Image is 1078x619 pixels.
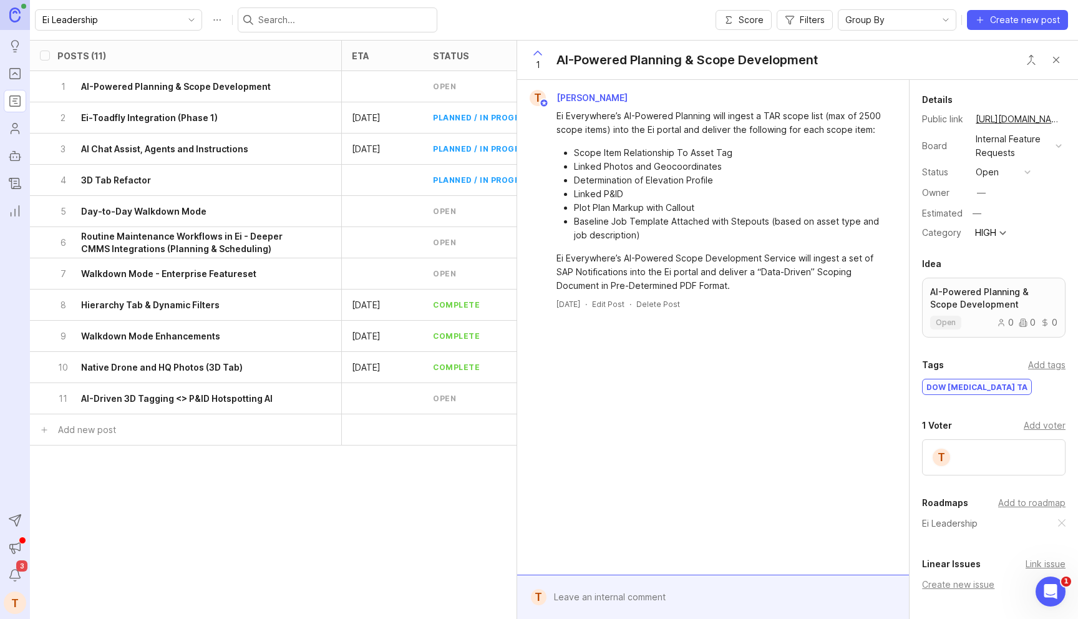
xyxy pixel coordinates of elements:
[1041,318,1057,327] div: 0
[352,112,381,124] p: [DATE]
[57,321,306,351] button: 9Walkdown Mode Enhancements
[57,71,306,102] button: 1AI-Powered Planning & Scope Development
[58,423,116,437] div: Add new post
[81,268,256,280] h6: Walkdown Mode - Enterprise Featureset
[57,227,306,258] button: 6Routine Maintenance Workflows in Ei - Deeper CMMS Integrations (Planning & Scheduling)
[922,186,966,200] div: Owner
[57,383,306,414] button: 11AI-Driven 3D Tagging <> P&ID Hotspotting AI
[923,379,1031,394] div: Dow [MEDICAL_DATA] TA
[531,589,546,605] div: T
[16,560,27,572] span: 3
[57,352,306,383] button: 10Native Drone and HQ Photos (3D Tab)
[556,299,580,309] a: [DATE]
[922,517,978,530] a: Ei Leadership
[574,146,884,160] li: Scope Item Relationship To Asset Tag
[922,578,1066,592] div: Create new issue
[536,58,540,72] span: 1
[556,251,884,293] div: Ei Everywhere’s AI-Powered Scope Development Service will ingest a set of SAP Notifications into ...
[976,165,999,179] div: open
[922,278,1066,338] a: AI-Powered Planning & Scope Developmentopen000
[433,362,480,373] div: complete
[57,268,69,280] p: 7
[4,592,26,614] button: T
[81,112,218,124] h6: Ei-Toadfly Integration (Phase 1)
[1036,577,1066,607] iframe: Intercom live chat
[433,81,456,92] div: open
[922,256,941,271] div: Idea
[972,111,1066,127] a: [URL][DOMAIN_NAME]
[433,331,480,341] div: complete
[556,109,884,137] div: Ei Everywhere’s AI-Powered Planning will ingest a TAR scope list (max of 2500 scope items) into t...
[922,358,944,373] div: Tags
[530,90,546,106] div: T
[81,174,151,187] h6: 3D Tab Refactor
[4,35,26,57] a: Ideas
[81,299,220,311] h6: Hierarchy Tab & Dynamic Filters
[57,102,306,133] button: 2Ei-Toadfly Integration (Phase 1)
[4,172,26,195] a: Changelog
[1061,577,1071,587] span: 1
[258,13,432,27] input: Search...
[81,330,220,343] h6: Walkdown Mode Enhancements
[352,143,381,155] p: [DATE]
[433,268,456,279] div: open
[4,145,26,167] a: Autopilot
[977,186,986,200] div: —
[352,330,381,343] p: [DATE]
[433,237,456,248] div: open
[81,80,271,93] h6: AI-Powered Planning & Scope Development
[922,557,981,572] div: Linear Issues
[81,205,206,218] h6: Day-to-Day Walkdown Mode
[540,99,549,108] img: member badge
[35,9,202,31] div: toggle menu
[922,165,966,179] div: Status
[433,393,456,404] div: open
[57,80,69,93] p: 1
[81,230,306,255] h6: Routine Maintenance Workflows in Ei - Deeper CMMS Integrations (Planning & Scheduling)
[57,236,69,249] p: 6
[42,13,180,27] input: Ei Leadership
[57,196,306,227] button: 5Day-to-Day Walkdown Mode
[4,509,26,532] button: Send to Autopilot
[636,299,680,309] div: Delete Post
[81,392,273,405] h6: AI-Driven 3D Tagging <> P&ID Hotspotting AI
[4,537,26,559] button: Announcements
[967,10,1068,30] button: Create new post
[352,299,381,311] p: [DATE]
[800,14,825,26] span: Filters
[976,132,1051,160] div: Internal Feature Requests
[4,564,26,587] button: Notifications
[57,51,106,61] div: Posts (11)
[1019,47,1044,72] button: Close button
[522,90,638,106] a: T[PERSON_NAME]
[57,258,306,289] button: 7Walkdown Mode - Enterprise Featureset
[433,300,480,310] div: complete
[352,361,381,374] p: [DATE]
[716,10,772,30] button: Score
[57,143,69,155] p: 3
[936,318,956,328] span: open
[4,117,26,140] a: Users
[556,51,818,69] div: AI-Powered Planning & Scope Development
[57,290,306,320] button: 8Hierarchy Tab & Dynamic Filters
[574,187,884,201] li: Linked P&ID
[922,209,963,218] div: Estimated
[57,392,69,405] p: 11
[57,205,69,218] p: 5
[922,92,953,107] div: Details
[57,112,69,124] p: 2
[922,495,968,510] div: Roadmaps
[207,10,227,30] button: Roadmap options
[838,9,956,31] div: toggle menu
[556,92,628,103] span: [PERSON_NAME]
[574,215,884,242] li: Baseline Job Template Attached with Stepouts (based on asset type and job description)
[574,201,884,215] li: Plot Plan Markup with Callout
[975,228,996,237] div: HIGH
[585,299,587,309] div: ·
[57,165,306,195] button: 43D Tab Refactor
[922,226,966,240] div: Category
[57,330,69,343] p: 9
[1044,47,1069,72] button: Close button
